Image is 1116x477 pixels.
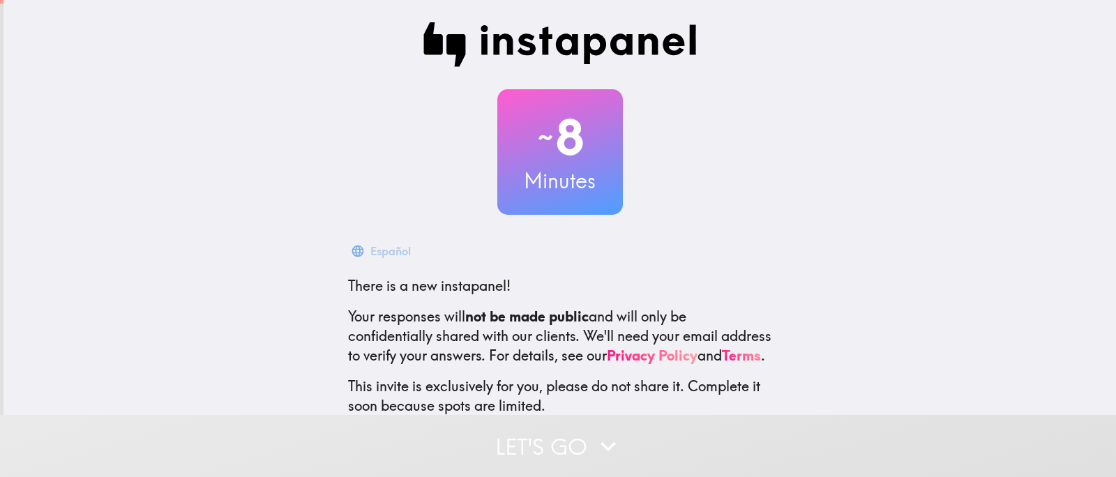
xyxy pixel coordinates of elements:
h2: 8 [497,109,623,166]
p: This invite is exclusively for you, please do not share it. Complete it soon because spots are li... [348,377,772,416]
button: Español [348,237,416,265]
span: There is a new instapanel! [348,277,511,294]
b: not be made public [465,308,589,325]
a: Privacy Policy [607,347,697,364]
p: Your responses will and will only be confidentially shared with our clients. We'll need your emai... [348,307,772,365]
h3: Minutes [497,166,623,195]
img: Instapanel [423,22,697,67]
a: Terms [722,347,761,364]
span: ~ [536,116,555,158]
div: Español [370,241,411,261]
